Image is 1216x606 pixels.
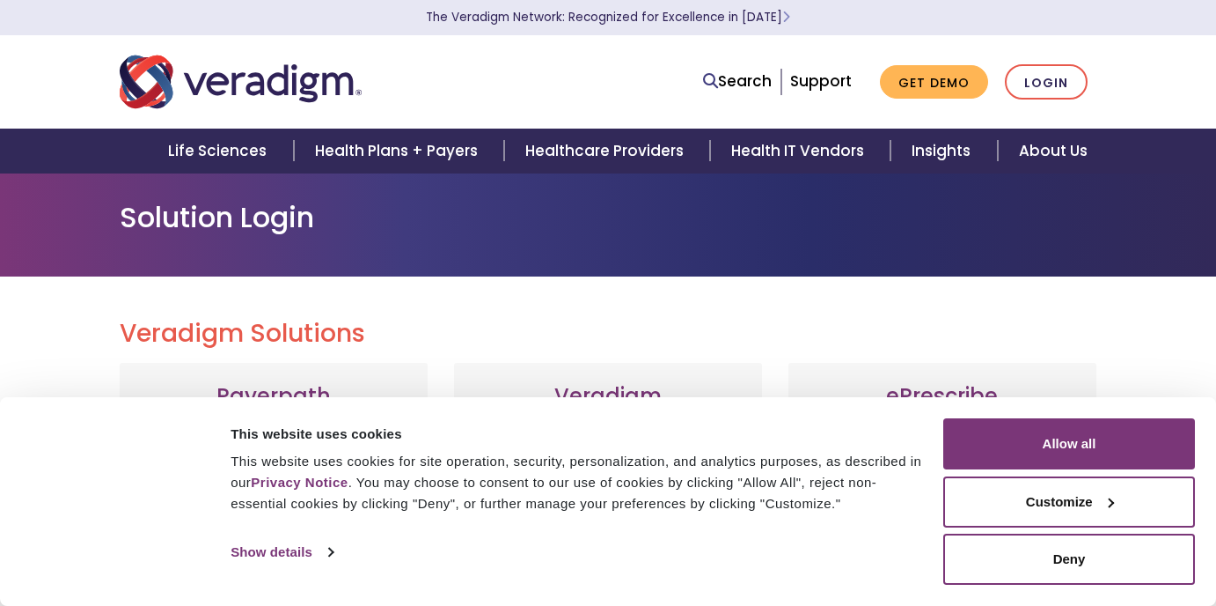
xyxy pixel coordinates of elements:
[703,70,772,93] a: Search
[943,418,1195,469] button: Allow all
[782,9,790,26] span: Learn More
[120,319,1096,349] h2: Veradigm Solutions
[1005,64,1088,100] a: Login
[790,70,852,92] a: Support
[426,9,790,26] a: The Veradigm Network: Recognized for Excellence in [DATE]Learn More
[231,539,333,565] a: Show details
[120,53,362,111] img: Veradigm logo
[231,451,923,514] div: This website uses cookies for site operation, security, personalization, and analytics purposes, ...
[251,475,348,490] a: Privacy Notice
[943,477,1195,528] button: Customize
[504,129,710,174] a: Healthcare Providers
[147,129,293,174] a: Life Sciences
[294,129,504,174] a: Health Plans + Payers
[890,129,997,174] a: Insights
[998,129,1109,174] a: About Us
[137,384,410,410] h3: Payerpath
[231,424,923,445] div: This website uses cookies
[120,201,1096,234] h1: Solution Login
[472,384,744,435] h3: Veradigm FollowMyHealth
[880,65,988,100] a: Get Demo
[710,129,890,174] a: Health IT Vendors
[943,534,1195,585] button: Deny
[806,384,1079,410] h3: ePrescribe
